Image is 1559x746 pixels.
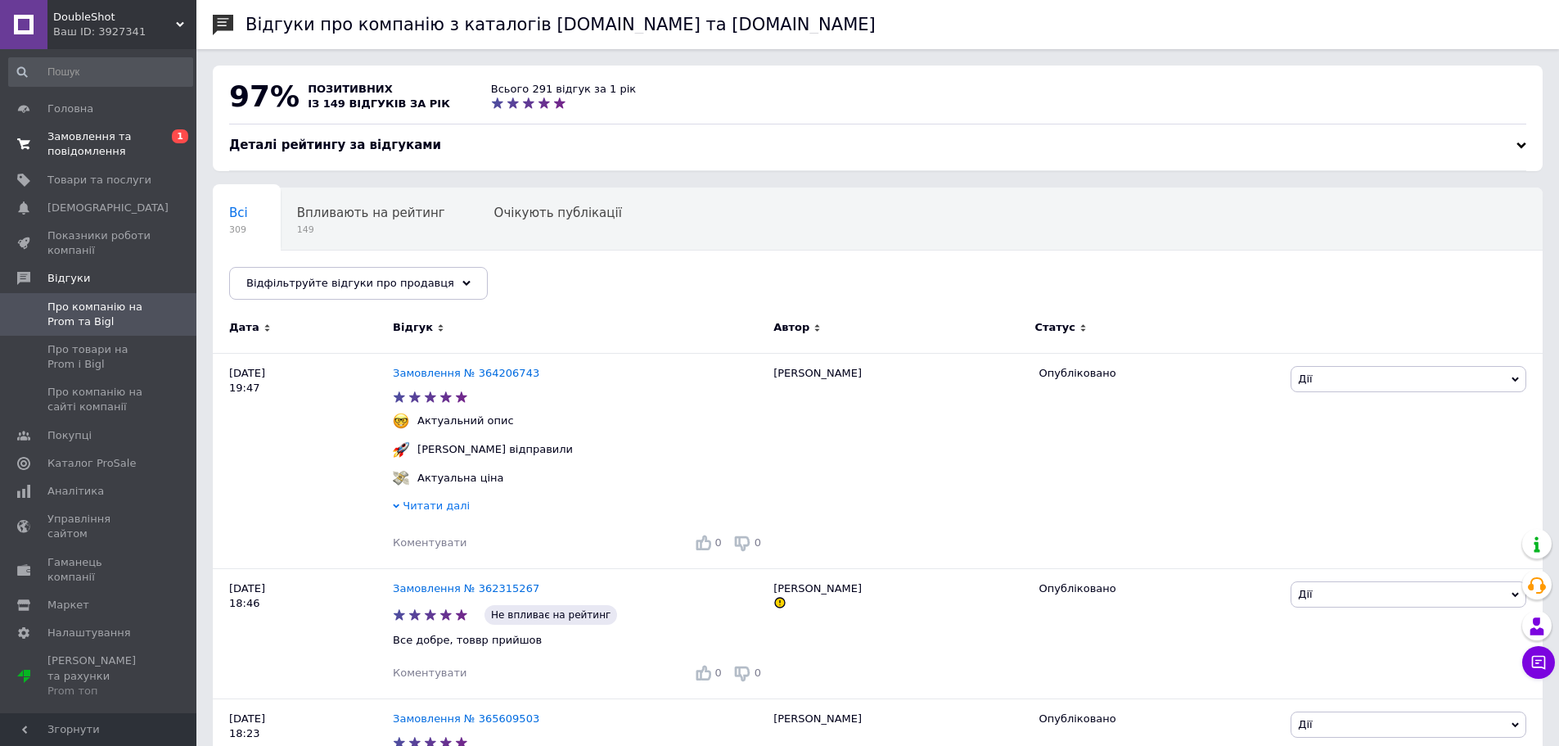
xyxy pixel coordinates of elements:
div: [PERSON_NAME] відправили [413,442,577,457]
span: Автор [773,320,809,335]
span: Про компанію на сайті компанії [47,385,151,414]
h1: Відгуки про компанію з каталогів [DOMAIN_NAME] та [DOMAIN_NAME] [246,15,876,34]
span: Читати далі [403,500,470,512]
span: Опубліковані без комен... [229,268,395,283]
img: :money_with_wings: [393,470,409,486]
span: Не впливає на рейтинг [484,605,617,625]
div: Деталі рейтингу за відгуками [229,137,1526,154]
span: Коментувати [393,536,466,549]
a: Замовлення № 364206743 [393,367,539,379]
a: Замовлення № 365609503 [393,712,539,725]
img: :rocket: [393,441,409,458]
a: Замовлення № 362315267 [393,582,539,595]
span: Деталі рейтингу за відгуками [229,138,441,152]
span: Показники роботи компанії [47,228,151,258]
div: Опубліковано [1039,712,1278,726]
span: Управління сайтом [47,512,151,541]
div: Читати далі [393,499,765,518]
span: Відгуки [47,271,90,286]
div: Опубліковано [1039,581,1278,596]
span: DoubleShot [53,10,176,25]
div: [PERSON_NAME] [765,353,1030,568]
div: Prom топ [47,684,151,699]
span: Товари та послуги [47,173,151,188]
span: Відгук [393,320,433,335]
button: Чат з покупцем [1522,646,1555,679]
span: 1 [172,129,188,143]
span: Очікують публікації [494,206,622,220]
span: 149 [297,224,445,236]
span: 0 [755,536,761,549]
span: Статус [1034,320,1075,335]
span: Дії [1298,718,1312,730]
div: Всього 291 відгук за 1 рік [491,82,636,97]
div: Опубліковано [1039,366,1278,381]
div: Коментувати [393,666,466,680]
span: Впливають на рейтинг [297,206,445,220]
span: [DEMOGRAPHIC_DATA] [47,201,169,215]
div: [DATE] 19:47 [213,353,393,568]
span: 309 [229,224,248,236]
span: Дії [1298,373,1312,385]
span: 0 [715,667,722,679]
div: Опубліковані без коментаря [213,251,428,313]
span: Аналітика [47,484,104,499]
div: Актуальна ціна [413,471,507,486]
img: :nerd_face: [393,413,409,429]
span: позитивних [308,83,393,95]
span: Дії [1298,588,1312,600]
span: Відфільтруйте відгуки про продавця [246,277,454,289]
span: Налаштування [47,626,131,640]
input: Пошук [8,57,193,87]
div: [DATE] 18:46 [213,569,393,699]
span: Дата [229,320,259,335]
span: Каталог ProSale [47,456,136,471]
span: Замовлення та повідомлення [47,129,151,159]
span: 0 [755,667,761,679]
span: Про товари на Prom і Bigl [47,342,151,372]
span: із 149 відгуків за рік [308,97,450,110]
div: [PERSON_NAME] [765,569,1030,699]
span: Покупці [47,428,92,443]
div: Ваш ID: 3927341 [53,25,196,39]
span: [PERSON_NAME] та рахунки [47,653,151,699]
div: Актуальний опис [413,414,518,428]
span: Головна [47,102,93,116]
div: Коментувати [393,536,466,550]
span: Гаманець компанії [47,555,151,585]
span: Всі [229,206,248,220]
span: Про компанію на Prom та Bigl [47,300,151,329]
span: Маркет [47,598,89,613]
p: Все добре, товвр прийшов [393,633,765,648]
span: Коментувати [393,667,466,679]
span: 0 [715,536,722,549]
span: 97% [229,79,300,113]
